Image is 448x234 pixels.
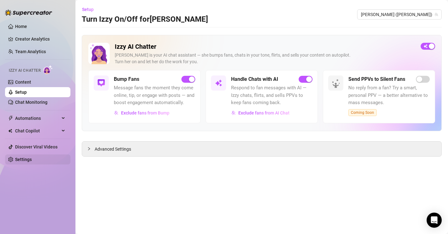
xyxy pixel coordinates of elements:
[427,213,442,228] div: Open Intercom Messenger
[434,13,438,16] span: team
[15,24,27,29] a: Home
[348,84,430,107] span: No reply from a fan? Try a smart, personal PPV — a better alternative to mass messages.
[115,43,416,51] h2: Izzy AI Chatter
[15,100,47,105] a: Chat Monitoring
[231,108,290,118] button: Exclude fans from AI Chat
[231,111,236,115] img: svg%3e
[8,129,12,133] img: Chat Copilot
[88,43,110,64] img: Izzy AI Chatter
[15,126,60,136] span: Chat Copilot
[15,34,65,44] a: Creator Analytics
[121,110,169,115] span: Exclude fans from Bump
[231,75,278,83] h5: Handle Chats with AI
[82,14,208,25] h3: Turn Izzy On/Off for [PERSON_NAME]
[5,9,52,16] img: logo-BBDzfeDw.svg
[95,146,131,153] span: Advanced Settings
[9,68,41,74] span: Izzy AI Chatter
[332,79,342,89] img: silent-fans-ppv-o-N6Mmdf.svg
[361,10,438,19] span: Sophie (sophiewrenn)
[348,109,377,116] span: Coming Soon
[15,49,46,54] a: Team Analytics
[238,110,290,115] span: Exclude fans from AI Chat
[114,84,195,107] span: Message fans the moment they come online, tip, or engage with posts — and boost engagement automa...
[114,75,139,83] h5: Bump Fans
[115,52,416,65] div: [PERSON_NAME] is your AI chat assistant — she bumps fans, chats in your tone, flirts, and sells y...
[43,65,53,74] img: AI Chatter
[15,144,58,149] a: Discover Viral Videos
[82,4,99,14] button: Setup
[114,111,119,115] img: svg%3e
[97,79,105,87] img: svg%3e
[15,90,27,95] a: Setup
[87,145,95,152] div: collapsed
[8,116,13,121] span: thunderbolt
[87,147,91,151] span: collapsed
[15,113,60,123] span: Automations
[348,75,405,83] h5: Send PPVs to Silent Fans
[15,157,32,162] a: Settings
[82,7,94,12] span: Setup
[15,80,31,85] a: Content
[114,108,170,118] button: Exclude fans from Bump
[215,79,222,87] img: svg%3e
[231,84,312,107] span: Respond to fan messages with AI — Izzy chats, flirts, and sells PPVs to keep fans coming back.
